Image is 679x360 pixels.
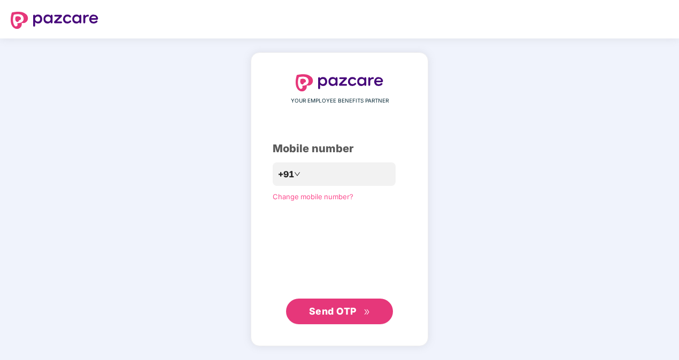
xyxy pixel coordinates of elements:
[294,171,300,177] span: down
[286,299,393,324] button: Send OTPdouble-right
[273,192,353,201] a: Change mobile number?
[309,306,357,317] span: Send OTP
[364,309,371,316] span: double-right
[296,74,383,91] img: logo
[291,97,389,105] span: YOUR EMPLOYEE BENEFITS PARTNER
[273,140,406,157] div: Mobile number
[11,12,98,29] img: logo
[278,168,294,181] span: +91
